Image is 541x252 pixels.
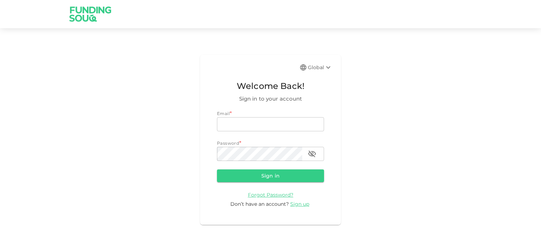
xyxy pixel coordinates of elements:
input: password [217,147,302,161]
span: Sign up [290,201,309,207]
div: Global [308,63,332,72]
span: Don’t have an account? [230,201,289,207]
span: Sign in to your account [217,95,324,103]
input: email [217,117,324,131]
span: Password [217,140,239,146]
button: Sign in [217,169,324,182]
span: Welcome Back! [217,79,324,93]
a: Forgot Password? [248,191,293,198]
span: Email [217,111,230,116]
